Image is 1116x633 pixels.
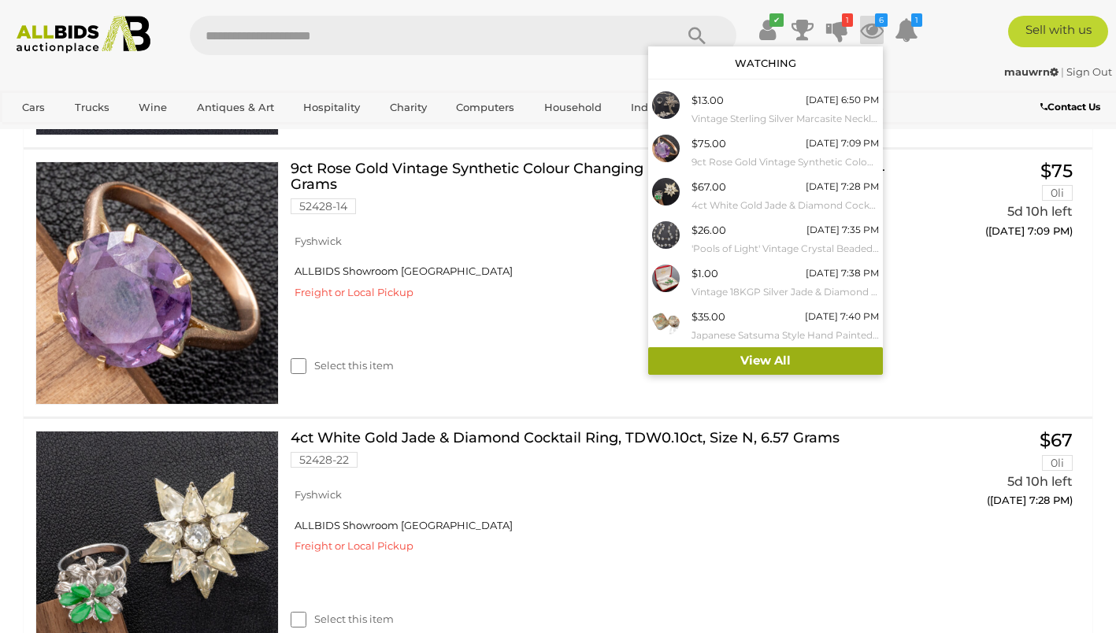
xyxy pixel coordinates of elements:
div: [DATE] 7:38 PM [806,265,879,282]
img: 53652-1a.jpg [652,265,680,292]
a: Hospitality [293,94,370,120]
a: View All [648,347,883,375]
a: Sell with us [1008,16,1108,47]
a: Cars [12,94,55,120]
a: 4ct White Gold Jade & Diamond Cocktail Ring, TDW0.10ct, Size N, 6.57 Grams 52428-22 [302,431,903,479]
i: ✔ [769,13,784,27]
a: Antiques & Art [187,94,284,120]
a: Industrial [621,94,691,120]
a: Household [534,94,612,120]
small: 'Pools of Light' Vintage Crystal Beaded Necklace with Silver Wire & Links, 80cm Long [691,240,879,257]
button: Search [658,16,736,55]
i: 1 [911,13,922,27]
i: 6 [875,13,888,27]
img: 52428-22a.jpg [652,178,680,205]
a: [GEOGRAPHIC_DATA] [12,120,147,146]
img: Allbids.com.au [9,16,158,54]
a: 6 [860,16,884,44]
span: $67 [1040,429,1073,451]
small: Vintage 18KGP Silver Jade & Diamond Floral Brooch, TDW0.15ct, 67mm, 11.78 Grams [691,283,879,301]
img: 53163-159f.png [652,308,680,335]
span: $67.00 [691,180,726,193]
label: Select this item [291,612,394,627]
i: 1 [842,13,853,27]
span: $13.00 [691,94,724,106]
a: Trucks [65,94,120,120]
a: $1.00 [DATE] 7:38 PM Vintage 18KGP Silver Jade & Diamond Floral Brooch, TDW0.15ct, 67mm, 11.78 Grams [648,261,883,304]
div: [DATE] 7:35 PM [806,221,879,239]
a: $67 0li 5d 10h left ([DATE] 7:28 PM) [926,431,1077,515]
a: $13.00 [DATE] 6:50 PM Vintage Sterling Silver Marcasite Necklet, Ring and Brooch, 22.57 Grams [648,87,883,131]
a: $67.00 [DATE] 7:28 PM 4ct White Gold Jade & Diamond Cocktail Ring, TDW0.10ct, Size N, 6.57 Grams [648,174,883,217]
div: [DATE] 7:40 PM [805,308,879,325]
span: $1.00 [691,267,718,279]
a: Computers [446,94,525,120]
label: Select this item [291,358,394,373]
strong: mauwrn [1004,65,1059,78]
img: 54313-10a.jpg [652,221,680,249]
a: 9ct Rose Gold Vintage Synthetic Colour Changing Purple Sapphire Ring, Size K, 3.34 Grams 52428-14 [302,161,903,226]
a: 1 [895,16,918,44]
span: $35.00 [691,310,725,323]
span: | [1061,65,1064,78]
b: Contact Us [1040,101,1100,113]
img: 52428-14a.jpg [652,135,680,162]
span: $75 [1040,160,1073,182]
a: $75 0li 5d 10h left ([DATE] 7:09 PM) [926,161,1077,246]
a: $75.00 [DATE] 7:09 PM 9ct Rose Gold Vintage Synthetic Colour Changing Purple Sapphire Ring, Size ... [648,131,883,174]
a: $35.00 [DATE] 7:40 PM Japanese Satsuma Style Hand Painted Porcelain Gold Belt Buckle and Brooch [648,304,883,347]
small: Japanese Satsuma Style Hand Painted Porcelain Gold Belt Buckle and Brooch [691,327,879,344]
a: 1 [825,16,849,44]
div: [DATE] 7:28 PM [806,178,879,195]
a: $26.00 [DATE] 7:35 PM 'Pools of Light' Vintage Crystal Beaded Necklace with Silver Wire & Links, ... [648,217,883,261]
a: Charity [380,94,437,120]
small: 4ct White Gold Jade & Diamond Cocktail Ring, TDW0.10ct, Size N, 6.57 Grams [691,197,879,214]
a: Watching [735,57,796,69]
a: mauwrn [1004,65,1061,78]
div: [DATE] 7:09 PM [806,135,879,152]
div: [DATE] 6:50 PM [806,91,879,109]
small: Vintage Sterling Silver Marcasite Necklet, Ring and Brooch, 22.57 Grams [691,110,879,128]
a: Wine [128,94,177,120]
a: ✔ [756,16,780,44]
a: Sign Out [1066,65,1112,78]
a: Contact Us [1040,98,1104,116]
img: 52073-514a.jpg [652,91,680,119]
span: $75.00 [691,137,726,150]
span: $26.00 [691,224,726,236]
small: 9ct Rose Gold Vintage Synthetic Colour Changing Purple Sapphire Ring, Size K, 3.34 Grams [691,154,879,171]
